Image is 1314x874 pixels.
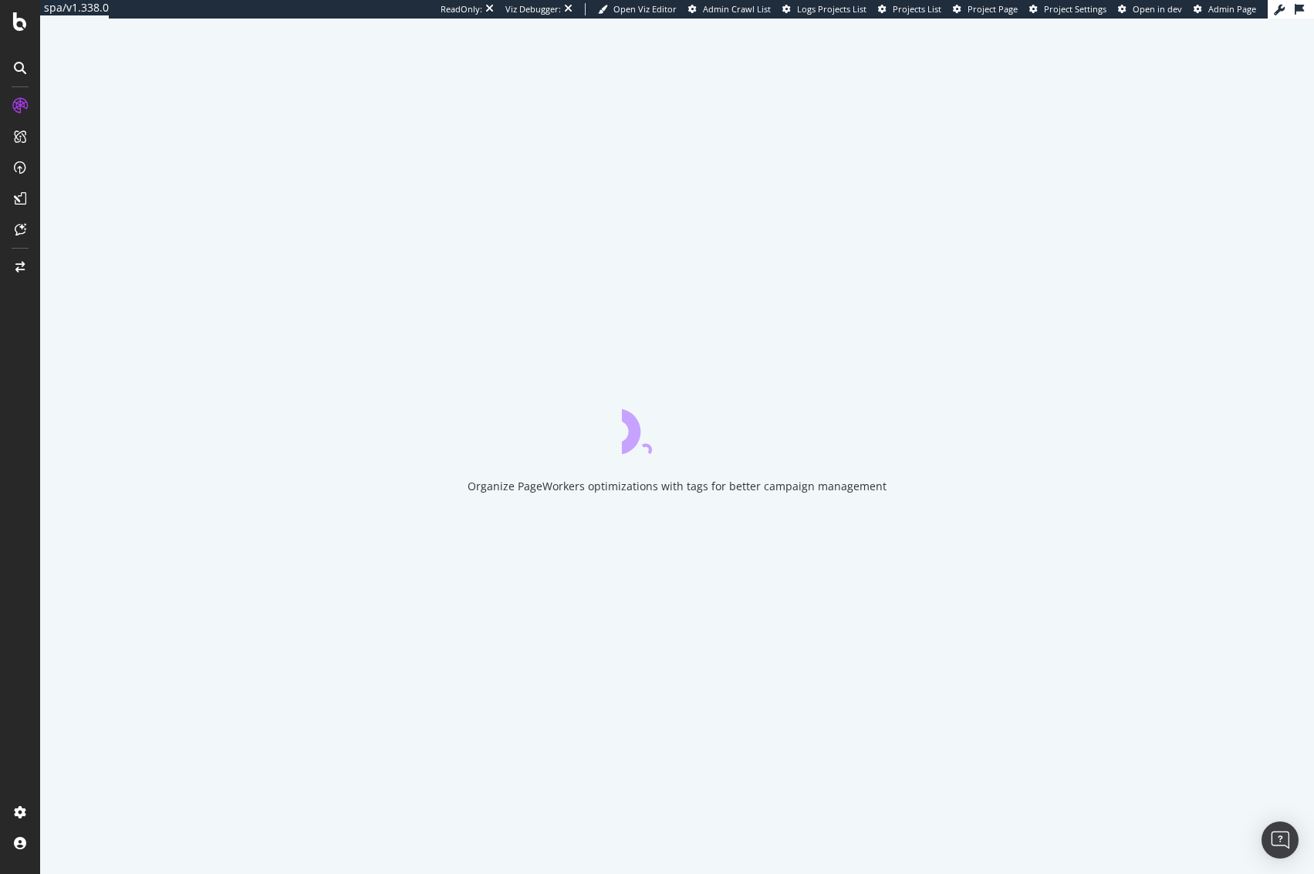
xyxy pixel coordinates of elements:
a: Logs Projects List [782,3,866,15]
div: Viz Debugger: [505,3,561,15]
span: Logs Projects List [797,3,866,15]
span: Project Page [968,3,1018,15]
span: Project Settings [1044,3,1106,15]
a: Project Page [953,3,1018,15]
div: animation [622,398,733,454]
span: Open in dev [1133,3,1182,15]
a: Admin Page [1194,3,1256,15]
div: Open Intercom Messenger [1262,821,1299,859]
a: Open Viz Editor [598,3,677,15]
a: Open in dev [1118,3,1182,15]
div: Organize PageWorkers optimizations with tags for better campaign management [468,479,887,494]
a: Admin Crawl List [688,3,771,15]
span: Open Viz Editor [613,3,677,15]
a: Projects List [878,3,941,15]
span: Admin Crawl List [703,3,771,15]
span: Projects List [893,3,941,15]
div: ReadOnly: [441,3,482,15]
a: Project Settings [1029,3,1106,15]
span: Admin Page [1208,3,1256,15]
